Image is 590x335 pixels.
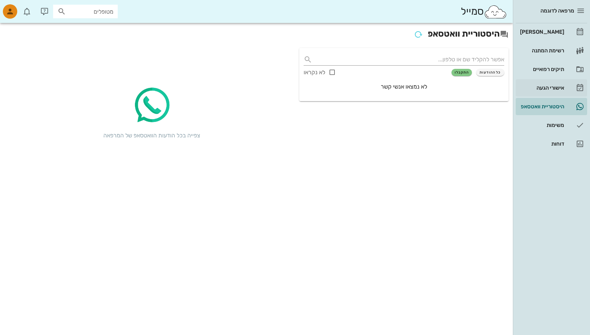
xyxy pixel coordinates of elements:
[516,117,587,134] a: משימות
[315,54,504,65] input: אפשר להקליד שם או טלפון...
[451,69,472,76] button: התקבלו
[98,131,206,140] div: צפייה בכל הודעות הוואטסאפ של המרפאה
[519,48,564,53] div: רשימת המתנה
[519,104,564,109] div: היסטוריית וואטסאפ
[130,84,173,127] img: whatsapp-icon.2ee8d5f3.png
[516,98,587,115] a: היסטוריית וואטסאפ
[484,5,507,19] img: SmileCloud logo
[519,66,564,72] div: תיקים רפואיים
[516,61,587,78] a: תיקים רפואיים
[476,69,504,76] button: כל ההודעות
[519,122,564,128] div: משימות
[516,79,587,96] a: אישורי הגעה
[21,6,25,10] span: תג
[461,4,507,19] div: סמייל
[540,8,574,14] span: מרפאה לדוגמה
[516,23,587,41] a: [PERSON_NAME]
[304,69,325,76] div: לא נקראו
[516,135,587,152] a: דוחות
[519,85,564,91] div: אישורי הגעה
[4,27,509,41] h2: היסטוריית וואטסאפ
[519,29,564,35] div: [PERSON_NAME]
[479,70,501,75] span: כל ההודעות
[304,82,504,91] div: לא נמצאו אנשי קשר
[516,42,587,59] a: רשימת המתנה
[519,141,564,147] div: דוחות
[455,70,469,75] span: התקבלו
